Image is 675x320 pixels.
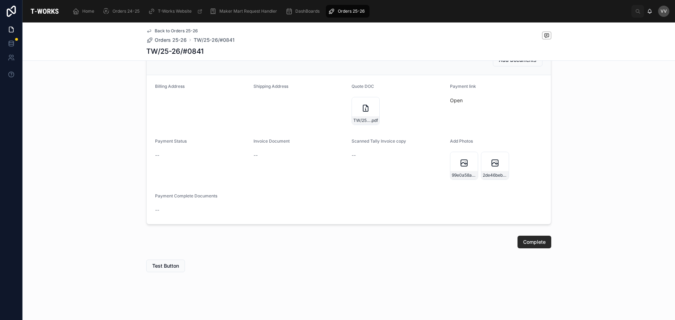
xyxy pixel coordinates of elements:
span: T-Works Website [158,8,192,14]
span: Home [82,8,94,14]
a: TW/25-26/#0841 [194,37,234,44]
span: .pdf [371,118,378,123]
span: Scanned Tally Invoice copy [352,138,406,144]
span: Payment Complete Documents [155,193,217,198]
a: Open [450,97,463,103]
a: Orders 25-26 [146,37,187,44]
span: Billing Address [155,84,185,89]
a: DashBoards [283,5,324,18]
span: Orders 24-25 [112,8,140,14]
span: Add Photos [450,138,473,144]
span: TW/25-26/#0841 [353,118,371,123]
span: Maker Mart Request Handler [219,8,277,14]
span: DashBoards [295,8,320,14]
a: Orders 25-26 [326,5,369,18]
span: Payment Status [155,138,187,144]
button: Complete [517,236,551,248]
a: T-Works Website [146,5,206,18]
span: Payment link [450,84,476,89]
a: Orders 24-25 [101,5,144,18]
span: -- [352,152,356,159]
a: Maker Mart Request Handler [207,5,282,18]
a: Home [70,5,99,18]
span: Complete [523,239,546,246]
div: scrollable content [67,4,631,19]
span: VV [661,8,667,14]
h1: TW/25-26/#0841 [146,46,204,56]
span: -- [155,152,159,159]
span: Quote DOC [352,84,374,89]
a: Back to Orders 25-26 [146,28,198,34]
span: Orders 25-26 [155,37,187,44]
span: 99e0a58a-f317-4471-8b57-acba3d999519-20250829_160330 [452,172,476,178]
span: -- [253,152,258,159]
span: Shipping Address [253,84,288,89]
span: Test Button [152,262,179,269]
span: 2de46beb-c388-4102-b1d9-11983a6549b3-20250829_160310 [483,172,507,178]
span: Invoice Document [253,138,290,144]
img: App logo [28,6,61,17]
span: Back to Orders 25-26 [155,28,198,34]
span: Orders 25-26 [338,8,365,14]
span: -- [155,207,159,214]
button: Test Button [146,260,185,272]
